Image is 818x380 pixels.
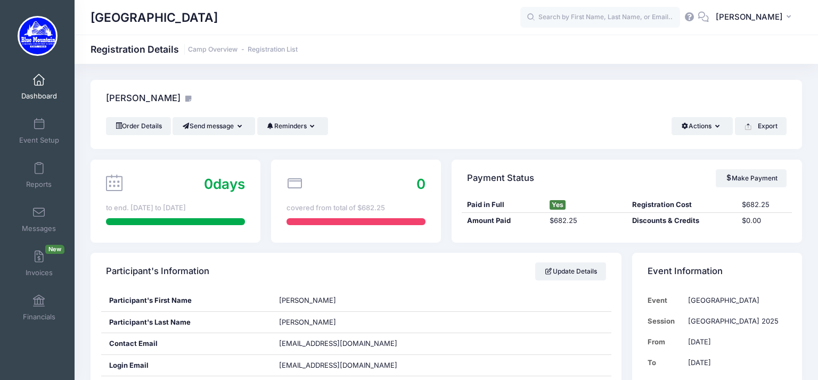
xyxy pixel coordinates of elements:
[14,68,64,105] a: Dashboard
[257,117,328,135] button: Reminders
[204,174,245,194] div: days
[23,312,55,321] span: Financials
[627,216,737,226] div: Discounts & Credits
[14,156,64,194] a: Reports
[709,5,802,30] button: [PERSON_NAME]
[462,216,544,226] div: Amount Paid
[101,333,271,354] div: Contact Email
[716,11,783,23] span: [PERSON_NAME]
[737,200,791,210] div: $682.25
[535,262,606,280] a: Update Details
[91,5,218,30] h1: [GEOGRAPHIC_DATA]
[683,290,787,311] td: [GEOGRAPHIC_DATA]
[279,339,397,348] span: [EMAIL_ADDRESS][DOMAIN_NAME]
[14,289,64,326] a: Financials
[91,44,298,55] h1: Registration Details
[716,169,787,187] a: Make Payment
[14,245,64,282] a: InvoicesNew
[18,16,58,56] img: Blue Mountain Cross Country Camp
[467,163,534,193] h4: Payment Status
[648,332,683,352] td: From
[648,257,723,287] h4: Event Information
[14,112,64,150] a: Event Setup
[544,216,627,226] div: $682.25
[19,136,59,145] span: Event Setup
[683,311,787,332] td: [GEOGRAPHIC_DATA] 2025
[648,290,683,311] td: Event
[22,224,56,233] span: Messages
[287,203,426,213] div: covered from total of $682.25
[550,200,566,210] span: Yes
[683,352,787,373] td: [DATE]
[672,117,733,135] button: Actions
[462,200,544,210] div: Paid in Full
[14,201,64,238] a: Messages
[101,312,271,333] div: Participant's Last Name
[188,46,238,54] a: Camp Overview
[106,84,193,114] h4: [PERSON_NAME]
[106,117,171,135] a: Order Details
[279,318,336,326] span: [PERSON_NAME]
[737,216,791,226] div: $0.00
[26,268,53,277] span: Invoices
[21,92,57,101] span: Dashboard
[26,180,52,189] span: Reports
[101,290,271,311] div: Participant's First Name
[416,176,426,192] span: 0
[45,245,64,254] span: New
[106,203,245,213] div: to end. [DATE] to [DATE]
[520,7,680,28] input: Search by First Name, Last Name, or Email...
[648,352,683,373] td: To
[683,332,787,352] td: [DATE]
[279,296,336,304] span: [PERSON_NAME]
[648,311,683,332] td: Session
[106,257,209,287] h4: Participant's Information
[173,117,255,135] button: Send message
[248,46,298,54] a: Registration List
[279,360,412,371] span: [EMAIL_ADDRESS][DOMAIN_NAME]
[735,117,787,135] button: Export
[101,355,271,376] div: Login Email
[204,176,213,192] span: 0
[627,200,737,210] div: Registration Cost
